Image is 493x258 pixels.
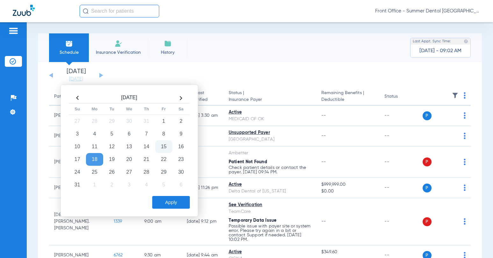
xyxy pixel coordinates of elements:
th: [DATE] [86,93,172,103]
th: Status [379,88,422,106]
div: Active [229,249,311,255]
img: group-dot-blue.svg [464,133,466,139]
span: -- [321,113,326,118]
td: -- [379,198,422,245]
span: $349.60 [321,249,375,255]
th: Remaining Benefits | [316,88,380,106]
span: Last Appt. Sync Time: [413,38,451,45]
img: filter.svg [452,92,458,99]
td: [DATE] 3:30 AM [182,106,224,126]
td: -- [379,106,422,126]
span: -- [321,134,326,138]
img: Schedule [65,40,73,47]
td: -- [182,146,224,178]
span: Insurance Payer [229,96,311,103]
th: Status | [224,88,316,106]
td: -- [379,126,422,146]
td: 9:00 AM [139,198,182,245]
img: Search Icon [83,8,89,14]
div: Patient Name [54,93,104,100]
td: -- [182,126,224,146]
button: Apply [152,196,190,209]
td: -- [379,146,422,178]
span: $0.00 [321,188,375,195]
img: Zuub Logo [13,5,35,16]
p: Possible issue with payer site or system error. Please try again in a bit or contact Support if n... [229,224,311,242]
img: last sync help info [464,39,468,44]
td: [DEMOGRAPHIC_DATA][PERSON_NAME].[PERSON_NAME] [49,198,109,245]
div: Last Verified [187,90,213,103]
div: Patient Name [54,93,82,100]
div: TeamCare [229,208,311,215]
div: Active [229,109,311,116]
span: -- [321,219,326,224]
img: group-dot-blue.svg [464,112,466,119]
div: MEDICAID OF OK [229,116,311,122]
span: 6762 [114,253,123,257]
span: Insurance Verification [94,49,143,56]
img: group-dot-blue.svg [464,185,466,191]
span: P [423,111,432,120]
span: Deductible [321,96,375,103]
span: P [423,184,432,192]
td: [DATE] 9:12 PM [182,198,224,245]
div: Ambetter [229,150,311,157]
img: Manual Insurance Verification [115,40,122,47]
div: Last Verified [187,90,218,103]
span: Schedule [54,49,84,56]
span: P [423,157,432,166]
span: Front Office - Summer Dental [GEOGRAPHIC_DATA] | Lumio Dental [375,8,480,14]
iframe: Chat Widget [461,227,493,258]
a: [DATE] [57,76,95,82]
span: $999,999.00 [321,181,375,188]
img: group-dot-blue.svg [464,218,466,225]
span: History [153,49,183,56]
img: group-dot-blue.svg [464,159,466,165]
span: Patient Not Found [229,160,267,164]
div: Active [229,181,311,188]
img: group-dot-blue.svg [464,92,466,99]
div: [GEOGRAPHIC_DATA] [229,136,311,143]
td: -- [379,178,422,198]
div: Delta Dental of [US_STATE] [229,188,311,195]
img: hamburger-icon [8,27,18,35]
td: [DATE] 11:26 PM [182,178,224,198]
span: [DATE] - 09:02 AM [419,48,461,54]
span: -- [321,160,326,164]
p: Check patient details or contact the payer. [DATE] 09:14 PM. [229,165,311,174]
input: Search for patients [80,5,159,17]
span: 1339 [114,219,122,224]
span: P [423,217,432,226]
img: History [164,40,172,47]
div: See Verification [229,202,311,208]
span: Temporary Data Issue [229,218,277,223]
div: Unsupported Payer [229,129,311,136]
li: [DATE] [57,68,95,82]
